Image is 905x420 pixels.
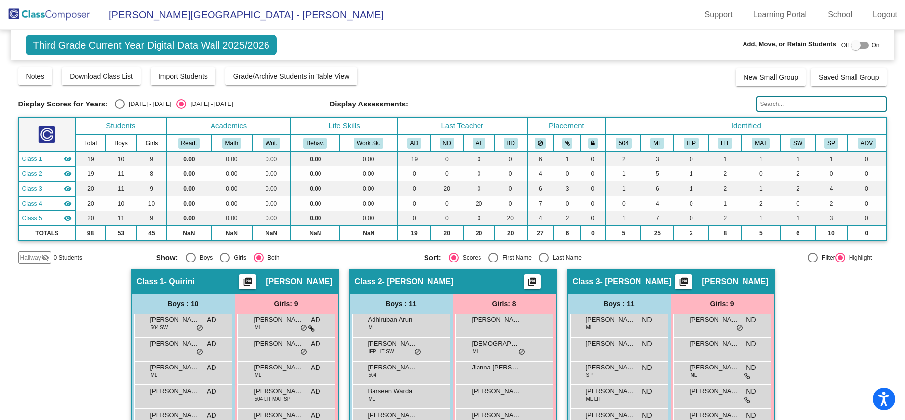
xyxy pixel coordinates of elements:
td: 0.00 [252,211,291,226]
span: [PERSON_NAME] [254,339,304,349]
button: MAT [752,138,770,149]
td: 11 [106,166,137,181]
button: Work Sk. [354,138,383,149]
button: Print Students Details [524,274,541,289]
td: 19 [398,226,430,241]
td: 0.00 [166,196,212,211]
span: [PERSON_NAME] [266,277,332,287]
td: 0.00 [166,211,212,226]
th: Total [75,135,106,152]
a: Logout [865,7,905,23]
td: 0.00 [252,152,291,166]
span: ML [369,324,375,331]
td: 20 [494,211,527,226]
td: 0.00 [166,166,212,181]
mat-radio-group: Select an option [115,99,233,109]
button: ND [440,138,454,149]
span: [PERSON_NAME] [150,315,200,325]
td: 1 [554,152,580,166]
td: 7 [527,196,554,211]
td: 19 [398,152,430,166]
td: 0 [847,196,886,211]
td: 2 [674,226,708,241]
span: do_not_disturb_alt [518,348,525,356]
td: 1 [815,152,848,166]
td: 0.00 [339,166,398,181]
td: NaN [291,226,339,241]
span: Notes [26,72,45,80]
td: 0.00 [252,166,291,181]
span: [DEMOGRAPHIC_DATA][PERSON_NAME] [472,339,522,349]
th: Keep with students [554,135,580,152]
input: Search... [756,96,887,112]
td: 10 [137,196,166,211]
button: Behav. [303,138,327,149]
span: [PERSON_NAME] [690,363,740,372]
span: [PERSON_NAME] [472,315,522,325]
td: 4 [815,181,848,196]
td: 20 [430,226,464,241]
div: First Name [498,253,532,262]
td: 10 [106,152,137,166]
td: 0.00 [252,196,291,211]
span: [PERSON_NAME] [702,277,768,287]
td: 11 [106,181,137,196]
td: 6 [641,181,674,196]
td: 0 [674,152,708,166]
button: Grade/Archive Students in Table View [225,67,358,85]
div: Boys : 11 [350,294,453,314]
span: AD [311,315,320,325]
span: ND [746,339,756,349]
td: 0.00 [252,181,291,196]
span: Hallway [20,253,41,262]
span: AD [311,339,320,349]
td: 0 [581,196,606,211]
span: Add, Move, or Retain Students [743,39,836,49]
th: Academics [166,117,291,135]
span: Sort: [424,253,441,262]
a: Support [697,7,741,23]
span: [PERSON_NAME] [586,363,636,372]
td: 3 [815,211,848,226]
td: 20 [75,196,106,211]
div: Last Name [549,253,582,262]
span: ML [473,348,479,355]
span: Download Class List [70,72,133,80]
button: ML [650,138,664,149]
td: 0.00 [291,152,339,166]
div: Boys : 11 [568,294,671,314]
td: 45 [137,226,166,241]
td: 9 [137,211,166,226]
div: [DATE] - [DATE] [186,100,233,108]
td: 0 [464,211,494,226]
th: Reading Intervention [708,135,742,152]
mat-icon: picture_as_pdf [526,277,538,291]
th: English Language Learner [641,135,674,152]
mat-icon: visibility [64,170,72,178]
td: 0 [398,196,430,211]
td: NaN [339,226,398,241]
span: ML [255,324,262,331]
td: 0 [494,166,527,181]
button: Import Students [151,67,215,85]
td: 0.00 [212,196,252,211]
mat-icon: visibility [64,185,72,193]
td: 1 [781,152,815,166]
td: 0.00 [291,166,339,181]
span: Import Students [159,72,208,80]
mat-icon: picture_as_pdf [678,277,690,291]
th: Keep away students [527,135,554,152]
mat-radio-group: Select an option [156,253,417,262]
td: 0.00 [166,152,212,166]
td: 6 [527,152,554,166]
td: 0 [430,152,464,166]
span: [PERSON_NAME] [586,315,636,325]
td: 4 [527,166,554,181]
th: Placement [527,117,606,135]
button: 504 [616,138,632,149]
td: 4 [527,211,554,226]
td: 53 [106,226,137,241]
div: Highlight [845,253,872,262]
td: 1 [606,211,641,226]
td: 0 [494,152,527,166]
